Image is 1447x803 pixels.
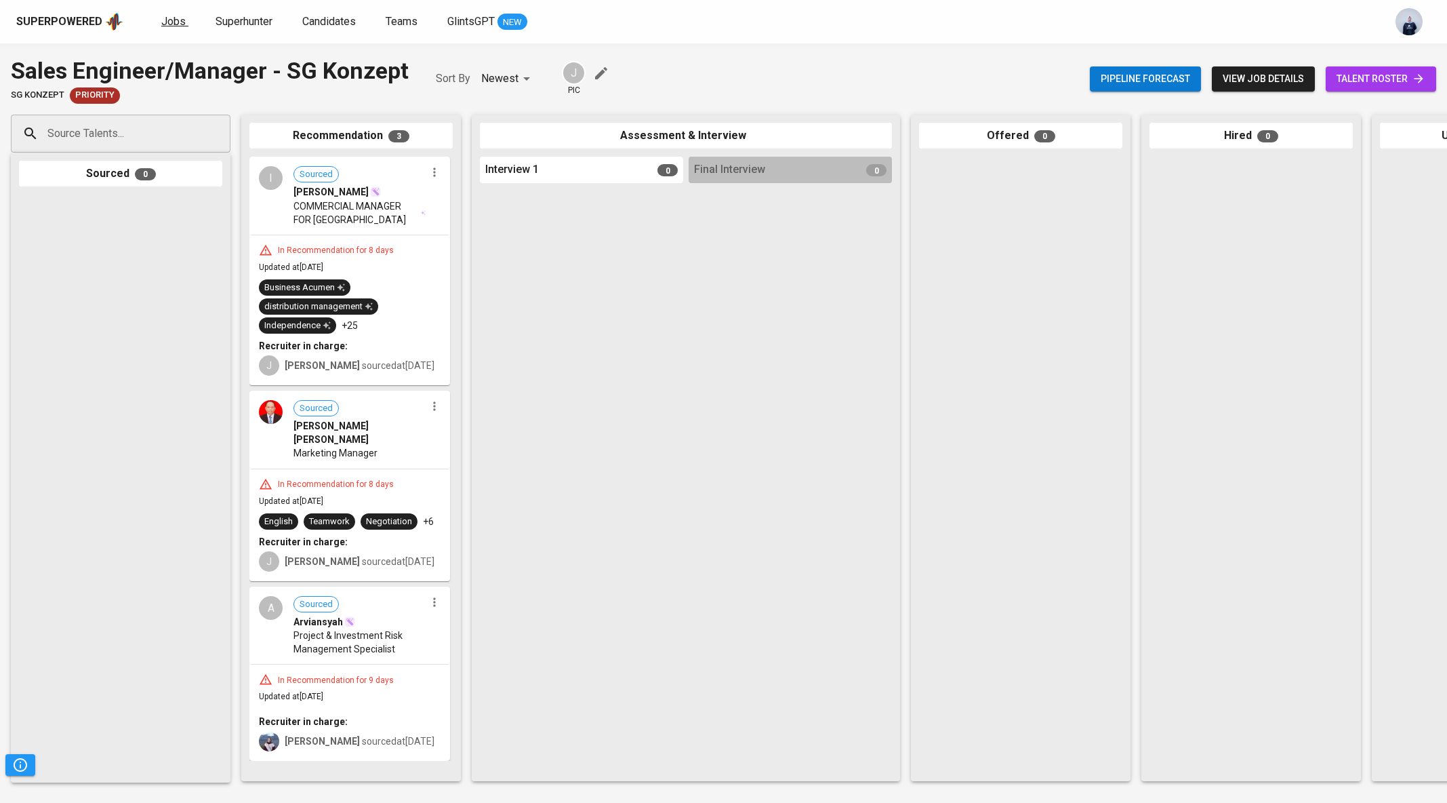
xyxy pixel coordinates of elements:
[694,162,765,178] span: Final Interview
[259,731,279,751] img: christine.raharja@glints.com
[657,164,678,176] span: 0
[161,15,186,28] span: Jobs
[1034,130,1055,142] span: 0
[259,536,348,547] b: Recruiter in charge:
[497,16,527,29] span: NEW
[423,515,434,528] p: +6
[285,556,434,567] span: sourced at [DATE]
[259,716,348,727] b: Recruiter in charge:
[223,132,226,135] button: Open
[264,300,373,313] div: distribution management
[272,245,399,256] div: In Recommendation for 8 days
[5,754,35,776] button: Pipeline Triggers
[1395,8,1423,35] img: annisa@glints.com
[259,496,323,506] span: Updated at [DATE]
[19,161,222,187] div: Sourced
[161,14,188,31] a: Jobs
[259,692,323,701] span: Updated at [DATE]
[342,319,358,332] p: +25
[285,556,360,567] b: [PERSON_NAME]
[1101,71,1190,87] span: Pipeline forecast
[70,89,120,102] span: Priority
[16,14,102,30] div: Superpowered
[135,168,156,180] span: 0
[309,515,350,528] div: Teamwork
[259,400,283,424] img: 87adef7d8094b9805734c7d00fe094c9.jpg
[1337,71,1425,87] span: talent roster
[919,123,1122,149] div: Offered
[272,675,399,686] div: In Recommendation for 9 days
[264,515,293,528] div: English
[293,446,378,460] span: Marketing Manager
[481,66,535,92] div: Newest
[294,598,338,611] span: Sourced
[259,551,279,572] div: J
[249,391,450,581] div: Sourced[PERSON_NAME] [PERSON_NAME]Marketing ManagerIn Recommendation for 8 daysUpdated at[DATE]En...
[294,168,338,181] span: Sourced
[1257,130,1278,142] span: 0
[259,596,283,620] div: A
[264,281,345,294] div: Business Acumen
[436,71,470,87] p: Sort By
[386,15,417,28] span: Teams
[285,360,360,371] b: [PERSON_NAME]
[302,15,356,28] span: Candidates
[562,61,586,85] div: J
[562,61,586,96] div: pic
[70,87,120,104] div: New Job received from Demand Team
[1090,66,1201,92] button: Pipeline forecast
[480,123,892,149] div: Assessment & Interview
[1149,123,1353,149] div: Hired
[294,402,338,415] span: Sourced
[302,14,359,31] a: Candidates
[386,14,420,31] a: Teams
[105,12,123,32] img: app logo
[485,162,539,178] span: Interview 1
[481,71,518,87] p: Newest
[216,15,272,28] span: Superhunter
[447,14,527,31] a: GlintsGPT NEW
[249,157,450,385] div: ISourced[PERSON_NAME]COMMERCIAL MANAGER FOR [GEOGRAPHIC_DATA]In Recommendation for 8 daysUpdated ...
[264,319,331,332] div: Independence
[293,199,419,227] span: COMMERCIAL MANAGER FOR [GEOGRAPHIC_DATA]
[216,14,275,31] a: Superhunter
[293,615,343,629] span: Arviansyah
[1212,66,1315,92] button: view job details
[285,736,360,747] b: [PERSON_NAME]
[388,130,409,142] span: 3
[293,185,369,199] span: [PERSON_NAME]
[259,355,279,376] div: J
[293,419,426,446] span: [PERSON_NAME] [PERSON_NAME]
[370,187,381,197] img: magic_wand.svg
[285,360,434,371] span: sourced at [DATE]
[293,629,426,656] span: Project & Investment Risk Management Specialist
[11,89,64,102] span: SG Konzept
[447,15,495,28] span: GlintsGPT
[259,340,348,351] b: Recruiter in charge:
[11,54,409,87] div: Sales Engineer/Manager - SG Konzept
[249,123,453,149] div: Recommendation
[272,479,399,490] div: In Recommendation for 8 days
[1223,71,1304,87] span: view job details
[259,166,283,190] div: I
[366,515,412,528] div: Negotiation
[259,262,323,272] span: Updated at [DATE]
[16,12,123,32] a: Superpoweredapp logo
[344,616,355,627] img: magic_wand.svg
[866,164,886,176] span: 0
[285,736,434,747] span: sourced at [DATE]
[249,587,450,761] div: ASourcedArviansyahProject & Investment Risk Management SpecialistIn Recommendation for 9 daysUpda...
[1326,66,1436,92] a: talent roster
